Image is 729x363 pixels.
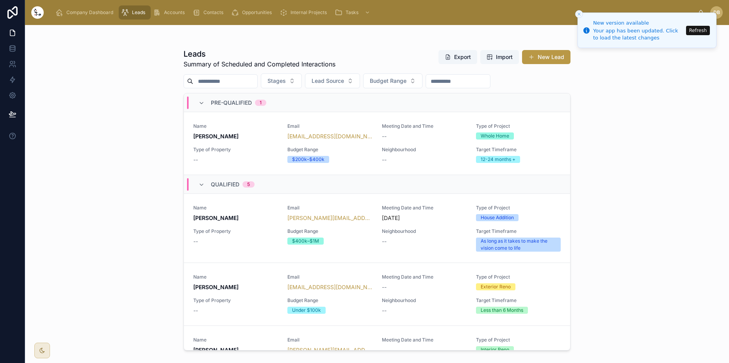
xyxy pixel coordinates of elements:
div: House Addition [481,214,514,221]
a: Tasks [332,5,374,20]
span: Email [287,205,372,211]
span: Type of Project [476,337,561,343]
span: Budget Range [287,228,372,234]
a: Name[PERSON_NAME]Email[EMAIL_ADDRESS][DOMAIN_NAME]Meeting Date and Time--Type of ProjectWhole Hom... [184,112,570,175]
a: Company Dashboard [53,5,119,20]
span: Name [193,274,278,280]
a: Contacts [190,5,229,20]
span: -- [193,307,198,315]
span: Name [193,337,278,343]
strong: [PERSON_NAME] [193,133,239,139]
button: Close toast [575,10,583,18]
div: Less than 6 Months [481,307,523,314]
span: -- [382,283,387,291]
span: Neighbourhood [382,147,467,153]
span: Summary of Scheduled and Completed Interactions [184,59,335,69]
a: Name[PERSON_NAME]Email[EMAIL_ADDRESS][DOMAIN_NAME]Meeting Date and Time--Type of ProjectExterior ... [184,263,570,326]
span: -- [382,238,387,245]
span: Contacts [203,9,223,16]
div: Whole Home [481,132,509,139]
span: Opportunities [242,9,272,16]
span: -- [382,156,387,164]
button: Refresh [686,26,710,35]
span: -- [193,238,198,245]
div: Interior Reno [481,346,509,353]
span: Lead Source [312,77,344,85]
a: [PERSON_NAME][EMAIL_ADDRESS][DOMAIN_NAME] [287,214,372,222]
h1: Leads [184,48,335,59]
div: Exterior Reno [481,283,511,290]
span: Stages [267,77,286,85]
div: Under $100k [292,307,321,314]
span: -- [193,156,198,164]
span: Company Dashboard [66,9,113,16]
strong: [PERSON_NAME] [193,347,239,353]
span: Target Timeframe [476,297,561,304]
span: Email [287,123,372,129]
div: $400k–$1M [292,238,319,245]
span: Meeting Date and Time [382,337,467,343]
strong: [PERSON_NAME] [193,215,239,221]
span: Neighbourhood [382,228,467,234]
a: Name[PERSON_NAME]Email[PERSON_NAME][EMAIL_ADDRESS][DOMAIN_NAME]Meeting Date and Time[DATE]Type of... [184,194,570,263]
span: Tasks [346,9,358,16]
span: Type of Property [193,228,278,234]
button: Export [438,50,477,64]
a: Internal Projects [277,5,332,20]
span: Type of Property [193,147,278,153]
div: 1 [260,100,262,106]
a: [PERSON_NAME][EMAIL_ADDRESS][DOMAIN_NAME] [287,346,372,354]
button: Select Button [261,73,302,88]
span: Import [496,53,513,61]
button: Select Button [363,73,422,88]
span: Name [193,205,278,211]
div: New version available [593,19,684,27]
span: Meeting Date and Time [382,123,467,129]
span: Type of Project [476,123,561,129]
a: Accounts [151,5,190,20]
span: Name [193,123,278,129]
div: 5 [247,181,250,188]
span: Budget Range [287,297,372,304]
span: -- [382,346,387,354]
a: Leads [119,5,151,20]
button: Import [480,50,519,64]
span: Target Timeframe [476,147,561,153]
span: Leads [132,9,145,16]
span: -- [382,307,387,315]
span: Type of Property [193,297,278,304]
button: Select Button [305,73,360,88]
span: DB [713,9,720,16]
span: Meeting Date and Time [382,205,467,211]
span: Type of Project [476,274,561,280]
div: As long as it takes to make the vision come to life [481,238,556,252]
span: Email [287,337,372,343]
a: [EMAIL_ADDRESS][DOMAIN_NAME] [287,132,372,140]
span: Neighbourhood [382,297,467,304]
div: Your app has been updated. Click to load the latest changes [593,27,684,41]
div: scrollable content [50,4,698,21]
p: [DATE] [382,214,400,222]
span: -- [382,132,387,140]
span: Budget Range [287,147,372,153]
span: Target Timeframe [476,228,561,234]
img: App logo [31,6,44,19]
span: Meeting Date and Time [382,274,467,280]
span: Type of Project [476,205,561,211]
a: Opportunities [229,5,277,20]
span: Budget Range [370,77,406,85]
div: 12-24 months + [481,156,515,163]
button: New Lead [522,50,570,64]
a: [EMAIL_ADDRESS][DOMAIN_NAME] [287,283,372,291]
span: Qualified [211,181,239,188]
span: Accounts [164,9,185,16]
span: Email [287,274,372,280]
span: Internal Projects [291,9,327,16]
div: $200k–$400k [292,156,324,163]
span: Pre-Qualified [211,99,252,107]
strong: [PERSON_NAME] [193,284,239,290]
